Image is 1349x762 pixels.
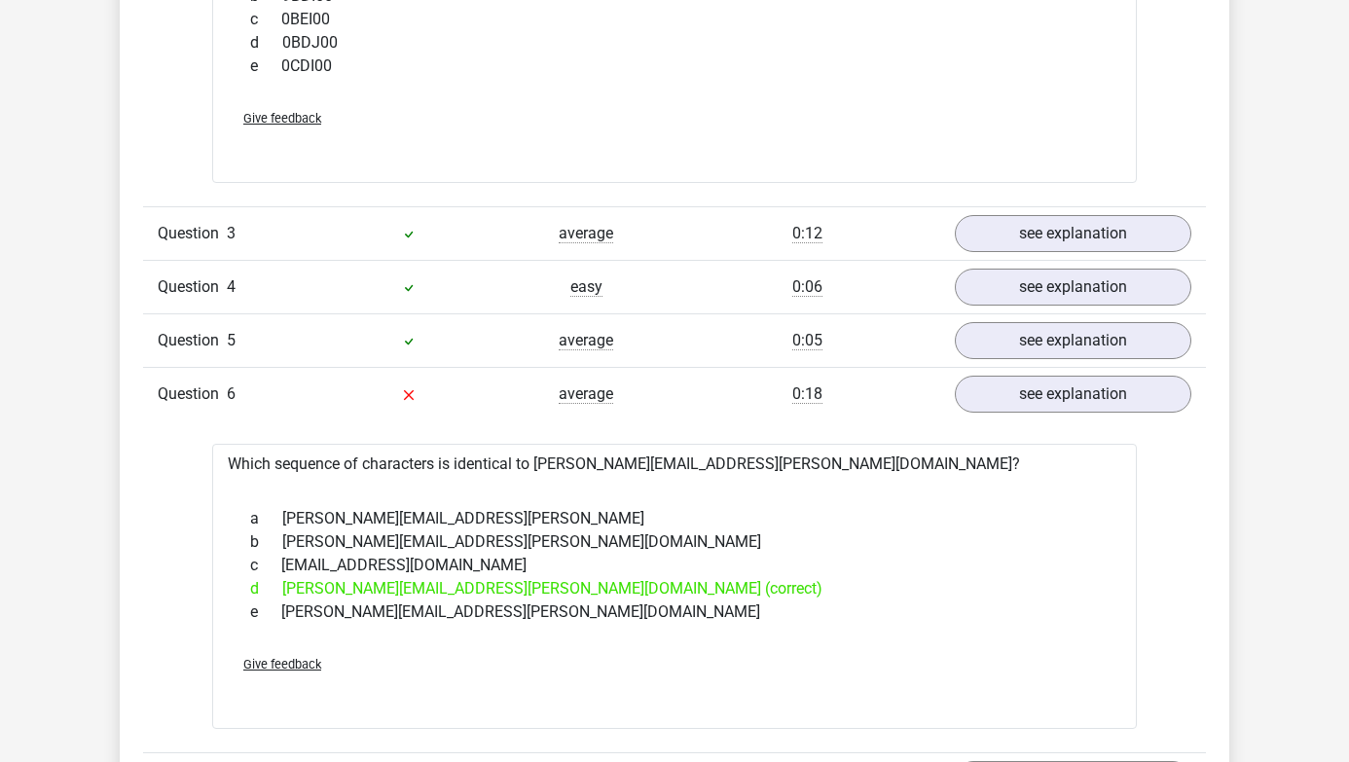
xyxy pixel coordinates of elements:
span: 0:05 [792,331,822,350]
span: 0:12 [792,224,822,243]
div: 0BDJ00 [236,31,1113,54]
span: a [250,507,282,530]
span: 4 [227,277,236,296]
div: [PERSON_NAME][EMAIL_ADDRESS][PERSON_NAME] [236,507,1113,530]
span: Give feedback [243,657,321,671]
span: Question [158,329,227,352]
span: b [250,530,282,554]
span: c [250,8,281,31]
span: e [250,600,281,624]
span: d [250,577,282,600]
span: 3 [227,224,236,242]
span: Give feedback [243,111,321,126]
div: [PERSON_NAME][EMAIL_ADDRESS][PERSON_NAME][DOMAIN_NAME] [236,530,1113,554]
a: see explanation [955,322,1191,359]
div: 0CDI00 [236,54,1113,78]
span: c [250,554,281,577]
span: 5 [227,331,236,349]
span: d [250,31,282,54]
div: 0BEI00 [236,8,1113,31]
a: see explanation [955,215,1191,252]
div: [PERSON_NAME][EMAIL_ADDRESS][PERSON_NAME][DOMAIN_NAME] (correct) [236,577,1113,600]
span: e [250,54,281,78]
span: 6 [227,384,236,403]
div: [EMAIL_ADDRESS][DOMAIN_NAME] [236,554,1113,577]
div: Which sequence of characters is identical to [PERSON_NAME][EMAIL_ADDRESS][PERSON_NAME][DOMAIN_NAME]? [212,444,1137,729]
span: easy [570,277,602,297]
span: average [559,331,613,350]
span: Question [158,275,227,299]
span: 0:06 [792,277,822,297]
a: see explanation [955,376,1191,413]
span: 0:18 [792,384,822,404]
div: [PERSON_NAME][EMAIL_ADDRESS][PERSON_NAME][DOMAIN_NAME] [236,600,1113,624]
span: Question [158,382,227,406]
a: see explanation [955,269,1191,306]
span: average [559,384,613,404]
span: average [559,224,613,243]
span: Question [158,222,227,245]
